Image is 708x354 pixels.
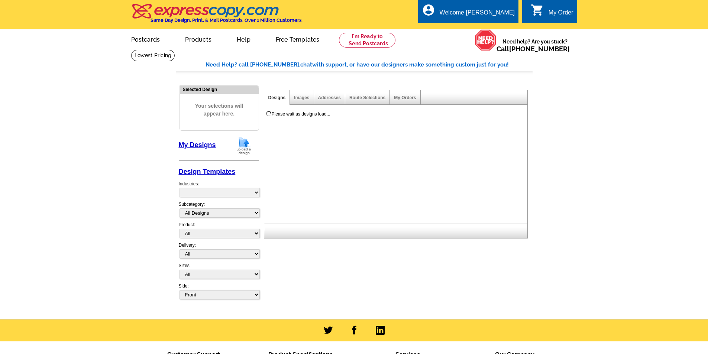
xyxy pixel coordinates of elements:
span: Your selections will appear here. [185,95,253,125]
a: Postcards [119,30,172,48]
i: shopping_cart [531,3,544,17]
a: [PHONE_NUMBER] [509,45,570,53]
a: Free Templates [264,30,332,48]
div: Side: [179,283,259,300]
span: chat [300,61,312,68]
a: My Orders [394,95,416,100]
a: Products [173,30,223,48]
a: Same Day Design, Print, & Mail Postcards. Over 1 Million Customers. [131,9,303,23]
a: Route Selections [349,95,385,100]
a: shopping_cart My Order [531,8,573,17]
div: Subcategory: [179,201,259,221]
div: Product: [179,221,259,242]
span: Call [497,45,570,53]
h4: Same Day Design, Print, & Mail Postcards. Over 1 Million Customers. [151,17,303,23]
div: Delivery: [179,242,259,262]
i: account_circle [422,3,435,17]
div: Sizes: [179,262,259,283]
img: upload-design [234,136,253,155]
a: Addresses [318,95,341,100]
div: Need Help? call [PHONE_NUMBER], with support, or have our designers make something custom just fo... [206,61,533,69]
img: loading... [266,111,272,117]
div: Selected Design [180,86,259,93]
a: Design Templates [179,168,236,175]
div: Please wait as designs load... [272,111,330,117]
div: My Order [549,9,573,20]
a: Images [294,95,309,100]
img: help [475,29,497,51]
a: Designs [268,95,286,100]
a: Help [225,30,262,48]
a: My Designs [179,141,216,149]
div: Welcome [PERSON_NAME] [440,9,515,20]
span: Need help? Are you stuck? [497,38,573,53]
div: Industries: [179,177,259,201]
